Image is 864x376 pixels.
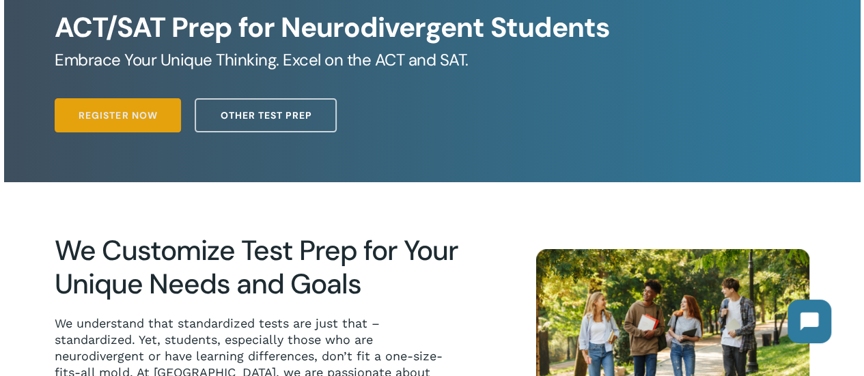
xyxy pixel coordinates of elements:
h1: ACT/SAT Prep for Neurodivergent Students [55,12,809,44]
h5: Embrace Your Unique Thinking. Excel on the ACT and SAT. [55,49,809,71]
a: Other Test Prep [195,98,337,132]
iframe: Chatbot [774,286,845,357]
span: Register Now [79,109,157,122]
a: Register Now [55,98,181,132]
h2: We Customize Test Prep for Your Unique Needs and Goals [55,234,458,302]
span: Other Test Prep [220,109,311,122]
